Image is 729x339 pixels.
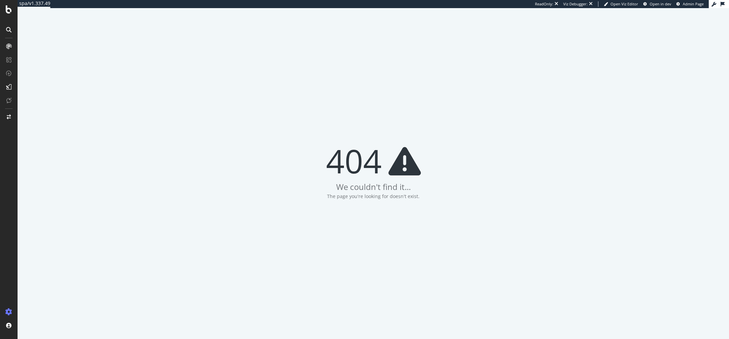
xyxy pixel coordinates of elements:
[650,1,671,6] span: Open in dev
[683,1,704,6] span: Admin Page
[563,1,588,7] div: Viz Debugger:
[326,144,421,178] div: 404
[643,1,671,7] a: Open in dev
[336,181,411,193] div: We couldn't find it...
[604,1,638,7] a: Open Viz Editor
[535,1,553,7] div: ReadOnly:
[611,1,638,6] span: Open Viz Editor
[676,1,704,7] a: Admin Page
[327,193,420,200] div: The page you're looking for doesn't exist.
